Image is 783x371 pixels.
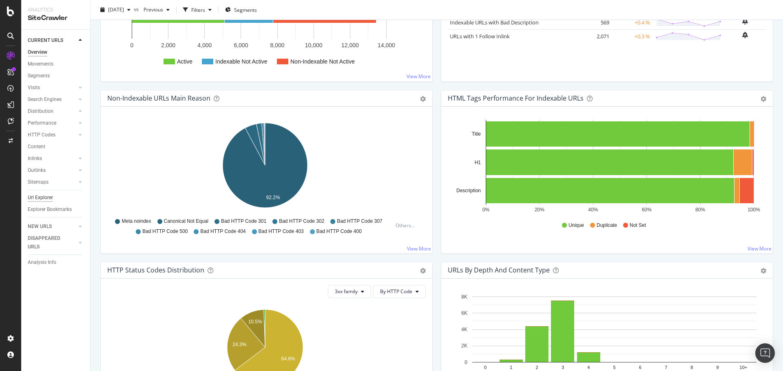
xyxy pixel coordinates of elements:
td: +0.4 % [611,15,652,29]
div: Performance [28,119,56,127]
button: 3xx family [328,285,371,298]
div: Distribution [28,107,53,116]
div: Explorer Bookmarks [28,205,72,214]
span: Bad HTTP Code 302 [279,218,324,225]
div: HTTP Status Codes Distribution [107,266,204,274]
span: Bad HTTP Code 400 [316,228,362,235]
button: Previous [140,3,173,16]
text: 3 [562,365,564,370]
div: Analytics [28,7,84,13]
text: 9 [717,365,719,370]
text: 12,000 [341,42,359,48]
div: Overview [28,48,47,57]
text: 14,000 [378,42,395,48]
a: Distribution [28,107,76,116]
text: 8,000 [270,42,285,48]
span: vs [134,5,140,12]
div: gear [420,96,426,102]
text: 10,000 [305,42,323,48]
span: Duplicate [597,222,617,229]
div: gear [761,268,766,274]
text: 10.5% [248,319,262,325]
a: Outlinks [28,166,76,175]
a: HTTP Codes [28,131,76,139]
span: Not Set [630,222,646,229]
text: 2 [536,365,538,370]
a: Sitemaps [28,178,76,187]
text: 40% [588,207,598,213]
div: bell-plus [742,32,748,38]
text: 5 [613,365,615,370]
div: Outlinks [28,166,46,175]
svg: A chart. [107,120,423,214]
text: 4 [587,365,590,370]
text: 0% [482,207,490,213]
a: Url Explorer [28,193,84,202]
text: 24.3% [232,342,246,347]
div: Sitemaps [28,178,49,187]
a: CURRENT URLS [28,36,76,45]
text: 2,000 [161,42,175,48]
a: View More [407,245,431,252]
div: Others... [396,222,418,229]
text: 10+ [740,365,748,370]
text: Description [456,188,481,193]
div: gear [761,96,766,102]
div: Open Intercom Messenger [755,343,775,363]
span: Previous [140,6,163,13]
text: 7 [665,365,667,370]
text: 6K [461,310,467,316]
div: Movements [28,60,53,68]
td: 2,071 [579,29,611,43]
div: Filters [191,6,205,13]
span: 2025 Oct. 13th [108,6,124,13]
text: Title [472,131,481,137]
text: 6,000 [234,42,248,48]
span: Bad HTTP Code 403 [259,228,304,235]
a: Segments [28,72,84,80]
span: Bad HTTP Code 307 [337,218,382,225]
div: gear [420,268,426,274]
text: 4K [461,327,467,332]
div: CURRENT URLS [28,36,63,45]
span: Bad HTTP Code 500 [142,228,188,235]
div: Analysis Info [28,258,56,267]
span: Segments [234,6,257,13]
svg: A chart. [448,120,763,214]
span: Meta noindex [122,218,151,225]
div: Search Engines [28,95,62,104]
span: Canonical Not Equal [164,218,208,225]
span: Bad HTTP Code 301 [221,218,266,225]
text: 20% [535,207,544,213]
a: Search Engines [28,95,76,104]
div: NEW URLS [28,222,52,231]
text: 6 [639,365,641,370]
a: DISAPPEARED URLS [28,234,76,251]
div: bell-plus [742,18,748,24]
a: View More [748,245,772,252]
button: By HTTP Code [373,285,426,298]
a: Visits [28,83,76,92]
div: Visits [28,83,40,92]
text: 8 [690,365,693,370]
a: Movements [28,60,84,68]
button: [DATE] [97,3,134,16]
span: Bad HTTP Code 404 [200,228,246,235]
a: Content [28,143,84,151]
text: 100% [748,207,760,213]
text: Non-Indexable Not Active [290,58,355,65]
a: Inlinks [28,154,76,163]
div: SiteCrawler [28,13,84,23]
div: DISAPPEARED URLS [28,234,69,251]
text: 64.6% [281,356,295,362]
text: 60% [642,207,652,213]
span: By HTTP Code [380,288,412,295]
text: 4,000 [197,42,212,48]
text: 2K [461,343,467,349]
text: 92.2% [266,195,280,200]
div: Inlinks [28,154,42,163]
text: 0 [130,42,134,48]
div: Non-Indexable URLs Main Reason [107,94,210,102]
